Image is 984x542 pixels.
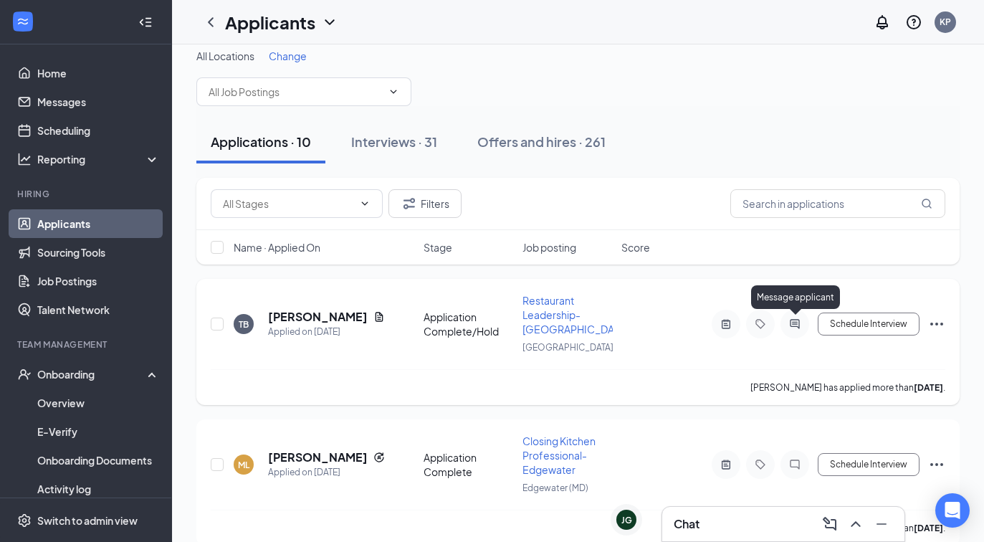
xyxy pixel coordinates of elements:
a: Home [37,59,160,87]
div: Application Complete/Hold [424,310,514,338]
span: Name · Applied On [234,240,320,255]
svg: Ellipses [928,315,945,333]
div: Message applicant [751,285,840,309]
span: All Locations [196,49,254,62]
button: Filter Filters [388,189,462,218]
div: TB [239,318,249,331]
span: Stage [424,240,452,255]
svg: MagnifyingGlass [921,198,932,209]
span: [GEOGRAPHIC_DATA] [522,342,613,353]
div: Reporting [37,152,161,166]
svg: ActiveNote [717,318,735,330]
input: All Job Postings [209,84,382,100]
button: ChevronUp [844,513,867,536]
a: Activity log [37,475,160,503]
svg: ActiveChat [786,318,803,330]
a: Overview [37,389,160,417]
svg: ChevronUp [847,515,864,533]
a: Messages [37,87,160,116]
div: Interviews · 31 [351,133,437,151]
svg: WorkstreamLogo [16,14,30,29]
p: [PERSON_NAME] has applied more than . [750,381,945,394]
div: Offers and hires · 261 [477,133,606,151]
button: ComposeMessage [818,513,841,536]
a: Applicants [37,209,160,238]
svg: Notifications [874,14,891,31]
svg: UserCheck [17,367,32,381]
svg: Settings [17,513,32,528]
span: Score [621,240,650,255]
span: Restaurant Leadership-[GEOGRAPHIC_DATA] [522,294,627,336]
svg: Document [373,311,385,323]
svg: Tag [752,318,769,330]
a: Job Postings [37,267,160,295]
span: Job posting [522,240,576,255]
h5: [PERSON_NAME] [268,450,368,465]
svg: ChevronDown [359,198,371,209]
b: [DATE] [914,382,943,393]
div: Application Complete [424,450,514,479]
h5: [PERSON_NAME] [268,309,368,325]
svg: ChevronDown [321,14,338,31]
a: Talent Network [37,295,160,324]
svg: Collapse [138,15,153,29]
span: Closing Kitchen Professional-Edgewater [522,434,596,476]
svg: Tag [752,459,769,470]
div: JG [621,514,632,526]
div: Applications · 10 [211,133,311,151]
div: Open Intercom Messenger [935,493,970,528]
span: Edgewater (MD) [522,482,588,493]
h1: Applicants [225,10,315,34]
b: [DATE] [914,523,943,533]
div: Applied on [DATE] [268,325,385,339]
a: Sourcing Tools [37,238,160,267]
svg: Minimize [873,515,890,533]
svg: Filter [401,195,418,212]
svg: ActiveNote [717,459,735,470]
button: Minimize [870,513,893,536]
svg: ComposeMessage [821,515,839,533]
svg: Ellipses [928,456,945,473]
div: Applied on [DATE] [268,465,385,480]
input: All Stages [223,196,353,211]
svg: ChevronDown [388,86,399,98]
svg: ChevronLeft [202,14,219,31]
button: Schedule Interview [818,313,919,336]
svg: Reapply [373,452,385,463]
div: Hiring [17,188,157,200]
div: Team Management [17,338,157,351]
span: Change [269,49,307,62]
svg: QuestionInfo [905,14,922,31]
div: Onboarding [37,367,148,381]
svg: Analysis [17,152,32,166]
div: Switch to admin view [37,513,138,528]
a: E-Verify [37,417,160,446]
a: Onboarding Documents [37,446,160,475]
button: Schedule Interview [818,453,919,476]
input: Search in applications [730,189,945,218]
svg: ChatInactive [786,459,803,470]
div: ML [238,459,249,471]
a: Scheduling [37,116,160,145]
h3: Chat [674,516,699,532]
div: KP [940,16,951,28]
